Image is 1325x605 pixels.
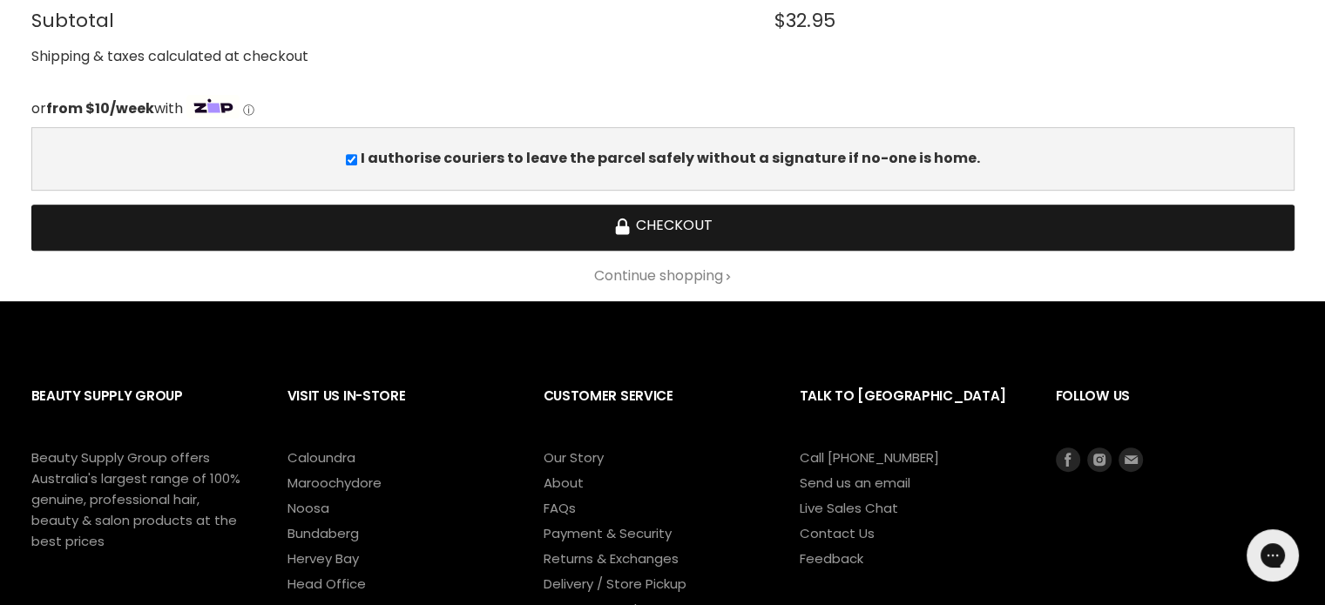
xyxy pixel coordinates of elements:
a: FAQs [544,499,576,517]
a: Send us an email [800,474,910,492]
strong: from $10/week [46,98,154,118]
a: Delivery / Store Pickup [544,575,686,593]
span: $32.95 [774,10,835,31]
img: Zip Logo [186,95,240,119]
iframe: Gorgias live chat messenger [1238,523,1308,588]
button: Checkout [31,205,1295,251]
a: Live Sales Chat [800,499,898,517]
h2: Customer Service [544,374,765,447]
h2: Follow us [1056,374,1295,447]
h2: Beauty Supply Group [31,374,253,447]
a: About [544,474,584,492]
a: Continue shopping [31,268,1295,284]
b: I authorise couriers to leave the parcel safely without a signature if no-one is home. [361,148,980,168]
a: Payment & Security [544,524,672,542]
a: Our Story [544,448,604,467]
h2: Visit Us In-Store [287,374,509,447]
a: Head Office [287,575,366,593]
h2: Talk to [GEOGRAPHIC_DATA] [800,374,1021,447]
p: Beauty Supply Group offers Australia's largest range of 100% genuine, professional hair, beauty &... [31,447,240,552]
a: Feedback [800,549,863,568]
a: Contact Us [800,524,875,542]
span: or with [31,98,183,118]
a: Call [PHONE_NUMBER] [800,448,939,467]
a: Returns & Exchanges [544,549,679,568]
a: Noosa [287,499,329,517]
a: Caloundra [287,448,355,467]
div: Shipping & taxes calculated at checkout [31,46,1295,68]
a: Maroochydore [287,474,382,492]
a: Bundaberg [287,524,359,542]
span: Subtotal [31,10,737,31]
a: Hervey Bay [287,549,359,568]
